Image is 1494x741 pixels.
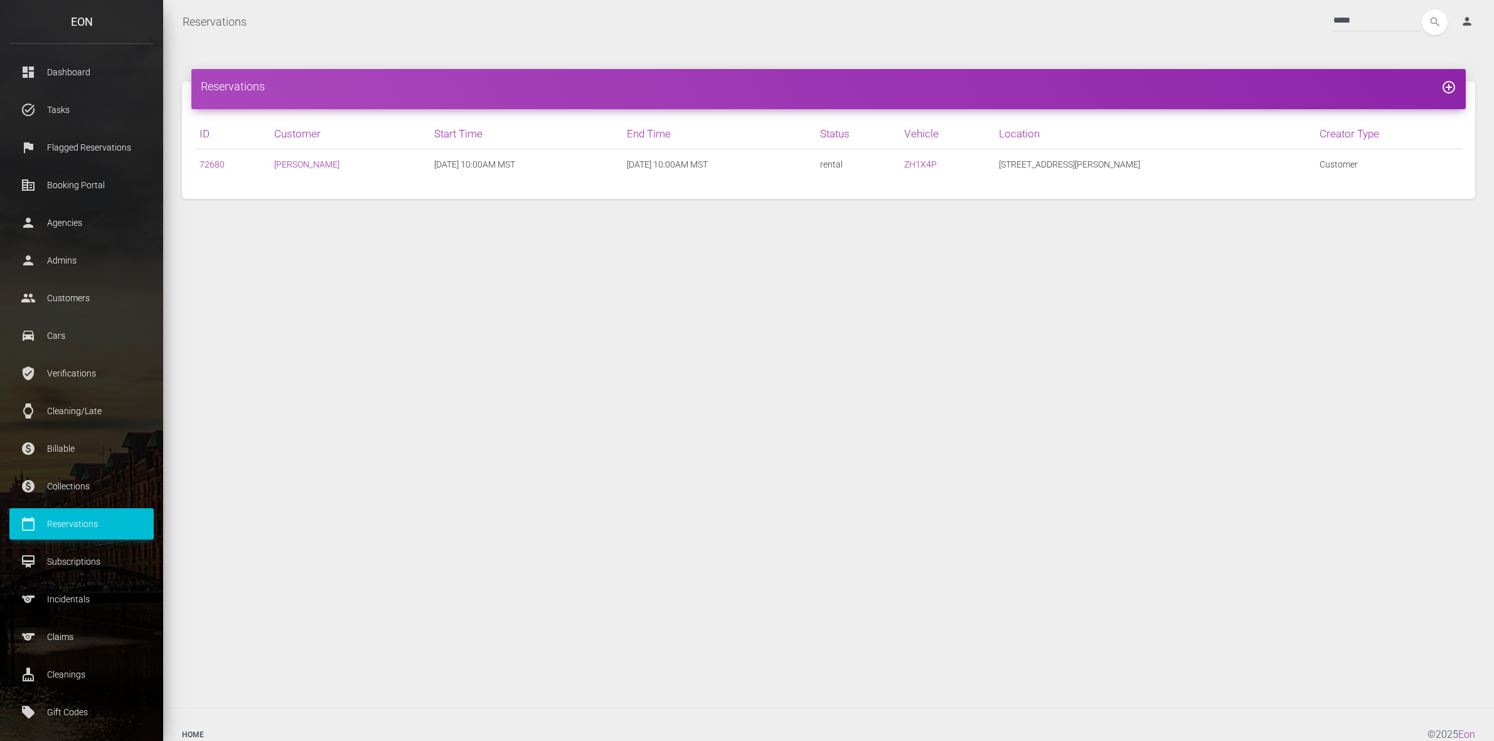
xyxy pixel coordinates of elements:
[429,149,622,180] td: [DATE] 10:00AM MST
[19,402,144,420] p: Cleaning/Late
[9,395,154,427] a: watch Cleaning/Late
[994,149,1315,180] td: [STREET_ADDRESS][PERSON_NAME]
[899,119,994,149] th: Vehicle
[904,159,937,169] a: ZH1X4P
[9,433,154,464] a: paid Billable
[269,119,429,149] th: Customer
[19,213,144,232] p: Agencies
[19,251,144,270] p: Admins
[19,552,144,571] p: Subscriptions
[274,159,339,169] a: [PERSON_NAME]
[9,320,154,351] a: drive_eta Cars
[622,149,815,180] td: [DATE] 10:00AM MST
[1315,119,1463,149] th: Creator Type
[9,94,154,125] a: task_alt Tasks
[9,508,154,540] a: calendar_today Reservations
[19,477,144,496] p: Collections
[9,584,154,615] a: sports Incidentals
[9,696,154,728] a: local_offer Gift Codes
[1451,9,1485,35] a: person
[1422,9,1448,35] button: search
[1461,15,1473,28] i: person
[19,703,144,722] p: Gift Codes
[815,149,899,180] td: rental
[9,546,154,577] a: card_membership Subscriptions
[19,665,144,684] p: Cleanings
[19,100,144,119] p: Tasks
[19,326,144,345] p: Cars
[19,138,144,157] p: Flagged Reservations
[815,119,899,149] th: Status
[1315,149,1463,180] td: Customer
[19,364,144,383] p: Verifications
[1458,728,1475,740] a: Eon
[622,119,815,149] th: End Time
[429,119,622,149] th: Start Time
[9,471,154,502] a: paid Collections
[183,6,247,38] a: Reservations
[9,282,154,314] a: people Customers
[200,159,225,169] a: 72680
[19,514,144,533] p: Reservations
[19,439,144,458] p: Billable
[9,659,154,690] a: cleaning_services Cleanings
[9,56,154,88] a: dashboard Dashboard
[1441,80,1456,93] a: add_circle_outline
[9,358,154,389] a: verified_user Verifications
[9,169,154,201] a: corporate_fare Booking Portal
[19,627,144,646] p: Claims
[19,590,144,609] p: Incidentals
[9,621,154,653] a: sports Claims
[195,119,269,149] th: ID
[9,132,154,163] a: flag Flagged Reservations
[1441,80,1456,95] i: add_circle_outline
[201,78,1456,94] h4: Reservations
[9,245,154,276] a: person Admins
[994,119,1315,149] th: Location
[19,176,144,195] p: Booking Portal
[19,289,144,307] p: Customers
[9,207,154,238] a: person Agencies
[19,63,144,82] p: Dashboard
